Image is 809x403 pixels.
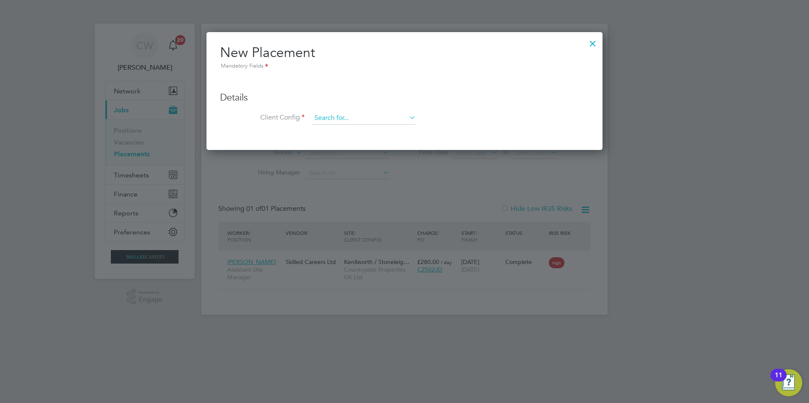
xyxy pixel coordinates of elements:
[220,44,589,71] h2: New Placement
[220,92,589,104] h3: Details
[775,369,802,396] button: Open Resource Center, 11 new notifications
[220,113,305,122] label: Client Config
[311,112,416,125] input: Search for...
[775,375,782,386] div: 11
[220,62,589,71] div: Mandatory Fields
